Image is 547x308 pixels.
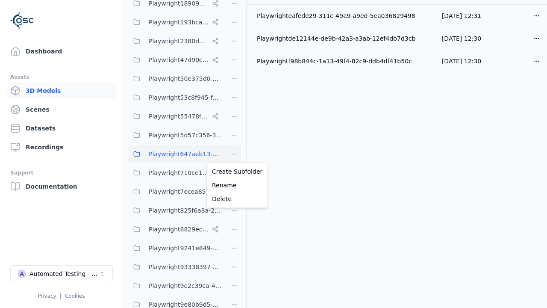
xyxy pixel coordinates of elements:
[209,192,266,206] a: Delete
[209,178,266,192] a: Rename
[209,165,266,178] a: Create Subfolder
